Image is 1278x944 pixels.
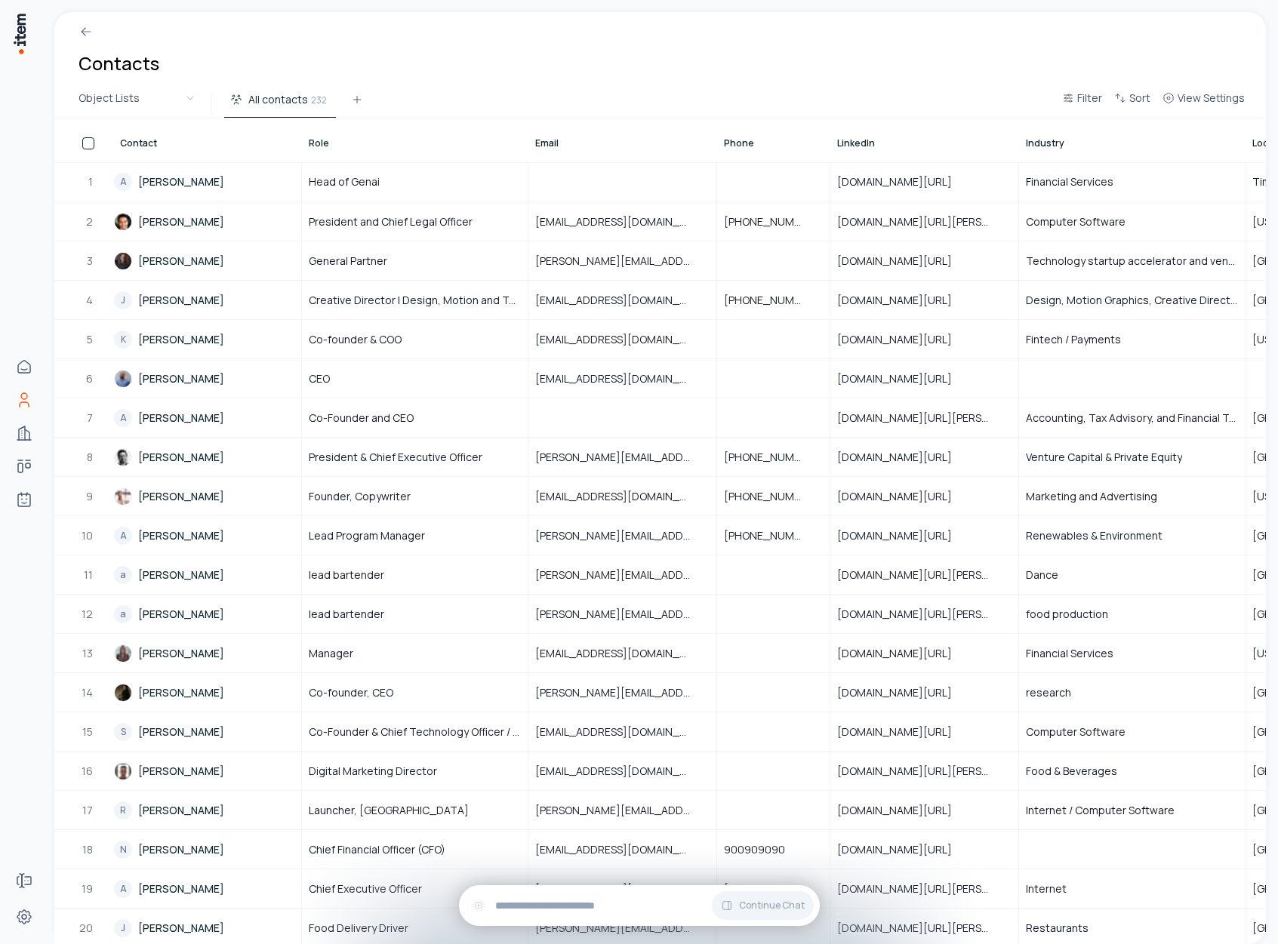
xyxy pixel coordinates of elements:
img: Amit Matani [114,370,132,388]
img: Garry Tan [114,448,132,466]
a: Forms [9,866,39,896]
span: [PHONE_NUMBER] [724,528,823,543]
button: Continue Chat [712,891,814,920]
span: Continue Chat [739,899,805,912]
span: [EMAIL_ADDRESS][DOMAIN_NAME] [535,646,710,661]
span: Launcher, [GEOGRAPHIC_DATA] [309,803,469,818]
span: [DOMAIN_NAME][URL] [837,254,970,269]
button: View Settings [1156,89,1251,116]
span: 15 [82,724,94,740]
span: View Settings [1178,91,1245,106]
span: [DOMAIN_NAME][URL] [837,489,970,504]
a: [PERSON_NAME] [114,635,300,672]
span: 14 [82,685,94,700]
span: Design, Motion Graphics, Creative Direction [1026,293,1238,308]
a: A[PERSON_NAME] [114,163,300,201]
span: 18 [82,842,94,857]
span: Lead Program Manager [309,528,425,543]
a: [PERSON_NAME] [114,674,300,711]
a: [PERSON_NAME] [114,242,300,279]
span: [EMAIL_ADDRESS][DOMAIN_NAME] [535,764,710,779]
a: Contacts [9,385,39,415]
span: Phone [724,137,754,149]
span: Chief Financial Officer (CFO) [309,842,445,857]
span: Food & Beverages [1026,764,1117,779]
span: Chief Executive Officer [309,881,422,896]
span: 2 [86,214,94,229]
span: Food Delivery Driver [309,921,408,936]
span: 4 [86,293,94,308]
span: [DOMAIN_NAME][URL] [837,646,970,661]
a: [PERSON_NAME] [114,438,300,475]
span: Financial Services [1026,646,1113,661]
span: Internet / Computer Software [1026,803,1175,818]
span: [DOMAIN_NAME][URL] [837,528,970,543]
span: [DOMAIN_NAME][URL][PERSON_NAME] [837,607,1012,622]
span: [PERSON_NAME][EMAIL_ADDRESS][DOMAIN_NAME] [535,607,710,622]
span: [PERSON_NAME][EMAIL_ADDRESS][PERSON_NAME][DOMAIN_NAME] [535,685,710,700]
a: S[PERSON_NAME] [114,713,300,750]
div: a [114,566,132,584]
span: 19 [82,881,94,896]
span: [PERSON_NAME][EMAIL_ADDRESS][DOMAIN_NAME] [535,921,710,936]
span: [EMAIL_ADDRESS][DOMAIN_NAME] [535,489,710,504]
span: LinkedIn [837,137,875,149]
span: [PERSON_NAME][EMAIL_ADDRESS][DOMAIN_NAME] [535,254,710,269]
span: Email [535,137,559,149]
a: deals [9,451,39,481]
span: [PHONE_NUMBER] [724,214,823,229]
div: a [114,605,132,623]
span: Computer Software [1026,724,1126,740]
span: 16 [82,764,94,779]
span: [DOMAIN_NAME][URL][PERSON_NAME] [837,921,1012,936]
span: Accounting, Tax Advisory, and Financial Technology [1026,411,1238,426]
span: research [1026,685,1071,700]
span: [DOMAIN_NAME][URL][PERSON_NAME] [837,411,1012,426]
span: 232 [311,93,327,106]
span: [DOMAIN_NAME][URL][PERSON_NAME] [837,764,1012,779]
span: 7 [87,411,94,426]
span: Marketing and Advertising [1026,489,1157,504]
span: [DOMAIN_NAME][URL][PERSON_NAME] [837,881,1012,896]
span: 8 [87,450,94,465]
span: [EMAIL_ADDRESS][DOMAIN_NAME] [535,332,710,347]
span: [EMAIL_ADDRESS][DOMAIN_NAME] [535,371,710,386]
span: Venture Capital & Private Equity [1026,450,1182,465]
span: Restaurants [1026,921,1089,936]
a: a[PERSON_NAME] [114,556,300,593]
span: President & Chief Executive Officer [309,450,482,465]
a: A[PERSON_NAME] [114,399,300,436]
span: Head of Genai [309,174,380,189]
h1: Contacts [79,51,159,75]
span: 900909090 [724,842,803,857]
span: [PERSON_NAME][EMAIL_ADDRESS][DOMAIN_NAME] [535,567,710,583]
span: 5 [87,332,94,347]
div: K [114,331,132,349]
button: Sort [1108,89,1156,116]
a: A[PERSON_NAME] [114,870,300,907]
a: a[PERSON_NAME] [114,595,300,632]
span: Manager [309,646,353,661]
span: [PHONE_NUMBER] [724,489,823,504]
span: [DOMAIN_NAME][URL][PERSON_NAME] [837,567,1012,583]
span: Sort [1129,91,1150,106]
span: 12 [82,607,94,622]
span: 10 [82,528,94,543]
span: [EMAIL_ADDRESS][DOMAIN_NAME] [535,724,710,740]
a: [PERSON_NAME] [114,203,300,240]
span: 1 [88,174,94,189]
span: [DOMAIN_NAME][URL] [837,842,970,857]
img: Bernard Aceituno [114,684,132,702]
img: Pete Koomen [114,252,132,270]
span: [DOMAIN_NAME][URL] [837,724,970,740]
span: [EMAIL_ADDRESS][DOMAIN_NAME] [535,214,710,229]
span: lead bartender [309,567,384,583]
a: Settings [9,902,39,932]
span: Filter [1077,91,1102,106]
span: Renewables & Environment [1026,528,1163,543]
span: [DOMAIN_NAME][URL] [837,293,970,308]
img: Item Brain Logo [12,12,27,55]
a: R[PERSON_NAME] [114,792,300,829]
span: 13 [82,646,94,661]
a: Companies [9,418,39,448]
